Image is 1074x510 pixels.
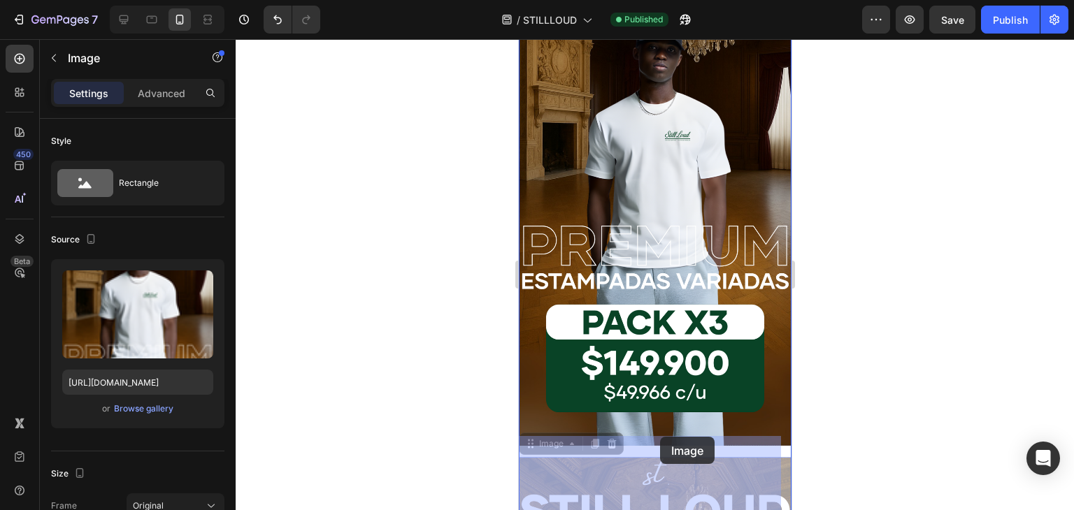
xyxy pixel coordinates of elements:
[624,13,663,26] span: Published
[264,6,320,34] div: Undo/Redo
[119,167,204,199] div: Rectangle
[519,39,792,510] iframe: Design area
[13,149,34,160] div: 450
[929,6,975,34] button: Save
[10,256,34,267] div: Beta
[941,14,964,26] span: Save
[113,402,174,416] button: Browse gallery
[114,402,173,415] div: Browse gallery
[993,13,1028,27] div: Publish
[51,135,71,147] div: Style
[981,6,1040,34] button: Publish
[62,270,213,358] img: preview-image
[51,231,99,249] div: Source
[138,86,185,101] p: Advanced
[69,86,108,101] p: Settings
[62,370,213,395] input: https://example.com/image.jpg
[6,6,104,34] button: 7
[102,400,110,417] span: or
[1026,442,1060,475] div: Open Intercom Messenger
[92,11,98,28] p: 7
[68,50,187,66] p: Image
[51,465,88,483] div: Size
[523,13,577,27] span: STILLLOUD
[517,13,520,27] span: /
